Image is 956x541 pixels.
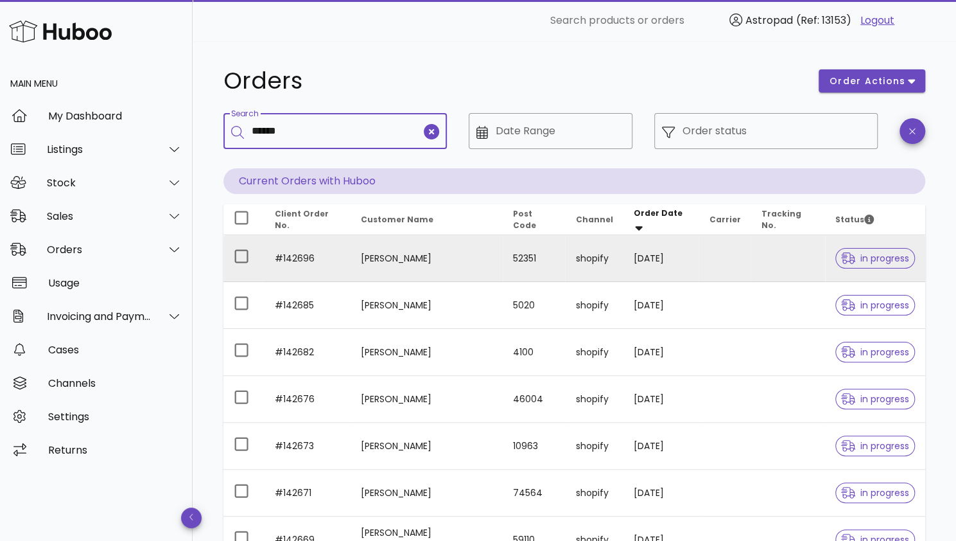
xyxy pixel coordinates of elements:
td: shopify [565,423,623,470]
div: Settings [48,411,182,423]
td: [PERSON_NAME] [351,470,503,517]
div: Returns [48,444,182,456]
div: Listings [47,143,152,155]
div: Sales [47,210,152,222]
span: Post Code [513,208,536,231]
td: 74564 [503,470,565,517]
td: #142673 [265,423,351,470]
p: Current Orders with Huboo [223,168,925,194]
td: #142676 [265,376,351,423]
span: Channel [575,214,613,225]
span: Status [835,214,874,225]
span: Order Date [633,208,682,218]
div: My Dashboard [48,110,182,122]
th: Tracking No. [751,204,825,235]
td: [DATE] [623,470,699,517]
span: (Ref: 13153) [796,13,851,28]
label: Search [231,109,258,119]
th: Customer Name [351,204,503,235]
div: Usage [48,277,182,289]
td: shopify [565,470,623,517]
div: Cases [48,344,182,356]
td: shopify [565,376,623,423]
th: Client Order No. [265,204,351,235]
span: Tracking No. [761,208,801,231]
td: [DATE] [623,376,699,423]
td: 52351 [503,235,565,282]
td: [DATE] [623,282,699,329]
span: in progress [841,488,909,497]
td: [PERSON_NAME] [351,235,503,282]
td: #142671 [265,470,351,517]
td: [PERSON_NAME] [351,423,503,470]
span: Carrier [709,214,740,225]
td: [PERSON_NAME] [351,282,503,329]
td: 4100 [503,329,565,376]
td: 10963 [503,423,565,470]
span: Customer Name [361,214,433,225]
h1: Orders [223,69,803,93]
div: Orders [47,244,152,256]
span: order actions [829,75,906,88]
td: 46004 [503,376,565,423]
button: order actions [819,69,925,93]
div: Stock [47,177,152,189]
td: [PERSON_NAME] [351,376,503,423]
span: in progress [841,441,909,450]
td: #142682 [265,329,351,376]
span: Astropad [745,13,793,28]
td: #142696 [265,235,351,282]
th: Status [825,204,925,235]
th: Post Code [503,204,565,235]
th: Order Date: Sorted descending. Activate to remove sorting. [623,204,699,235]
td: [DATE] [623,329,699,376]
td: [PERSON_NAME] [351,329,503,376]
div: Invoicing and Payments [47,310,152,323]
td: shopify [565,282,623,329]
div: Channels [48,377,182,389]
a: Logout [860,13,894,28]
th: Carrier [699,204,751,235]
td: 5020 [503,282,565,329]
td: [DATE] [623,423,699,470]
img: Huboo Logo [9,17,112,45]
span: in progress [841,348,909,357]
span: in progress [841,301,909,310]
td: shopify [565,235,623,282]
span: Client Order No. [275,208,329,231]
span: in progress [841,395,909,404]
th: Channel [565,204,623,235]
td: shopify [565,329,623,376]
td: #142685 [265,282,351,329]
button: clear icon [424,124,439,139]
span: in progress [841,254,909,263]
td: [DATE] [623,235,699,282]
